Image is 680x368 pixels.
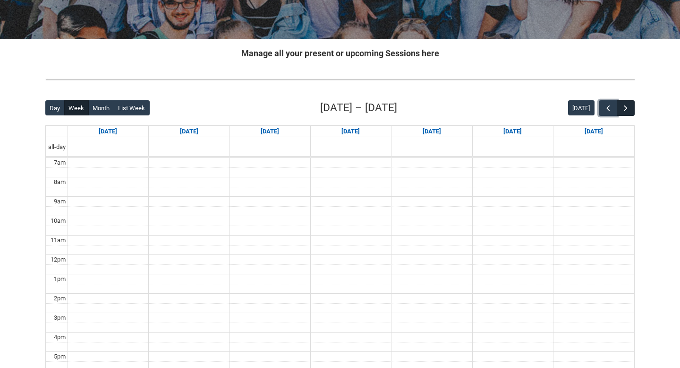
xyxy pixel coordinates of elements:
button: Month [88,100,114,115]
div: 5pm [52,352,68,361]
div: 8am [52,177,68,187]
div: 7am [52,158,68,167]
div: 4pm [52,333,68,342]
a: Go to September 15, 2025 [178,126,200,137]
span: all-day [46,142,68,152]
div: 3pm [52,313,68,323]
button: Previous Week [599,100,617,116]
img: REDU_GREY_LINE [45,75,635,85]
div: 11am [49,236,68,245]
div: 9am [52,197,68,206]
div: 10am [49,216,68,226]
a: Go to September 20, 2025 [583,126,605,137]
button: [DATE] [568,100,595,115]
button: Week [64,100,89,115]
button: Day [45,100,65,115]
div: 1pm [52,274,68,284]
h2: [DATE] – [DATE] [320,100,397,116]
a: Go to September 14, 2025 [97,126,119,137]
a: Go to September 16, 2025 [259,126,281,137]
div: 12pm [49,255,68,264]
div: 2pm [52,294,68,303]
button: List Week [114,100,150,115]
h2: Manage all your present or upcoming Sessions here [45,47,635,60]
button: Next Week [617,100,635,116]
a: Go to September 18, 2025 [421,126,443,137]
a: Go to September 19, 2025 [501,126,524,137]
a: Go to September 17, 2025 [340,126,362,137]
